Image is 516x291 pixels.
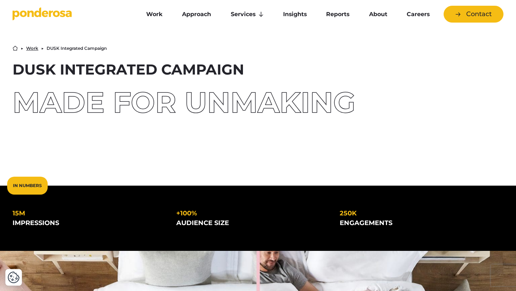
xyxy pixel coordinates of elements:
li: ▶︎ [21,46,23,51]
a: Home [13,46,18,51]
a: Work [26,46,38,51]
a: About [360,7,395,22]
div: engagements [340,218,492,228]
img: Revisit consent button [8,271,20,283]
a: Approach [174,7,219,22]
button: Cookie Settings [8,271,20,283]
a: Careers [398,7,438,22]
div: In Numbers [7,177,48,195]
div: impressions [13,218,165,228]
a: Reports [318,7,358,22]
a: Work [138,7,171,22]
div: 250k [340,209,492,218]
div: Made for unmaking [13,88,503,117]
li: ▶︎ [41,46,44,51]
a: Insights [275,7,315,22]
a: Go to homepage [13,7,127,22]
h1: DUSK Integrated Campaign [13,62,503,77]
div: audience size [176,218,329,228]
a: Services [223,7,272,22]
a: Contact [444,6,503,23]
li: DUSK Integrated Campaign [47,46,107,51]
div: +100% [176,209,329,218]
div: 15m [13,209,165,218]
